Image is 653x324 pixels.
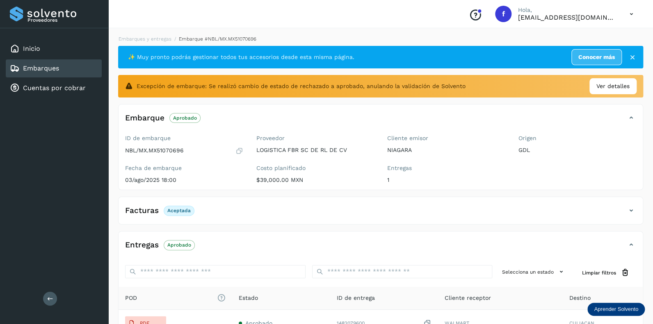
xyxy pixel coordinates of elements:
[571,49,622,65] a: Conocer más
[167,242,191,248] p: Aprobado
[239,294,258,302] span: Estado
[6,40,102,58] div: Inicio
[23,84,86,92] a: Cuentas por cobrar
[575,265,636,280] button: Limpiar filtros
[179,36,256,42] span: Embarque #NBL/MX.MX51070696
[387,147,505,154] p: NIAGARA
[125,147,184,154] p: NBL/MX.MX51070696
[27,17,98,23] p: Proveedores
[119,111,643,131] div: EmbarqueAprobado
[256,147,374,154] p: LOGISTICA FBR SC DE RL DE CV
[387,165,505,172] label: Entregas
[445,294,491,302] span: Cliente receptor
[119,36,171,42] a: Embarques y entregas
[256,135,374,142] label: Proveedor
[6,59,102,77] div: Embarques
[125,206,159,215] h4: Facturas
[119,238,643,258] div: EntregasAprobado
[23,45,40,52] a: Inicio
[125,177,243,184] p: 03/ago/2025 18:00
[118,35,643,43] nav: breadcrumb
[387,135,505,142] label: Cliente emisor
[518,147,637,154] p: GDL
[587,303,645,316] div: Aprender Solvento
[173,115,197,121] p: Aprobado
[137,82,466,91] span: Excepción de embarque: Se realizó cambio de estado de rechazado a aprobado, anulando la validació...
[582,269,616,276] span: Limpiar filtros
[125,113,164,123] h4: Embarque
[518,14,616,21] p: facturacion@logisticafbr.com.mx
[128,53,354,61] span: ✨ Muy pronto podrás gestionar todos tus accesorios desde esta misma página.
[125,165,243,172] label: Fecha de embarque
[256,177,374,184] p: $39,000.00 MXN
[337,294,375,302] span: ID de entrega
[594,306,638,313] p: Aprender Solvento
[256,165,374,172] label: Costo planificado
[6,79,102,97] div: Cuentas por cobrar
[125,135,243,142] label: ID de embarque
[119,204,643,224] div: FacturasAceptada
[167,208,191,213] p: Aceptada
[125,294,226,302] span: POD
[23,64,59,72] a: Embarques
[569,294,591,302] span: Destino
[518,7,616,14] p: Hola,
[518,135,637,142] label: Origen
[387,177,505,184] p: 1
[596,82,630,91] span: Ver detalles
[499,265,569,279] button: Selecciona un estado
[125,240,159,250] h4: Entregas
